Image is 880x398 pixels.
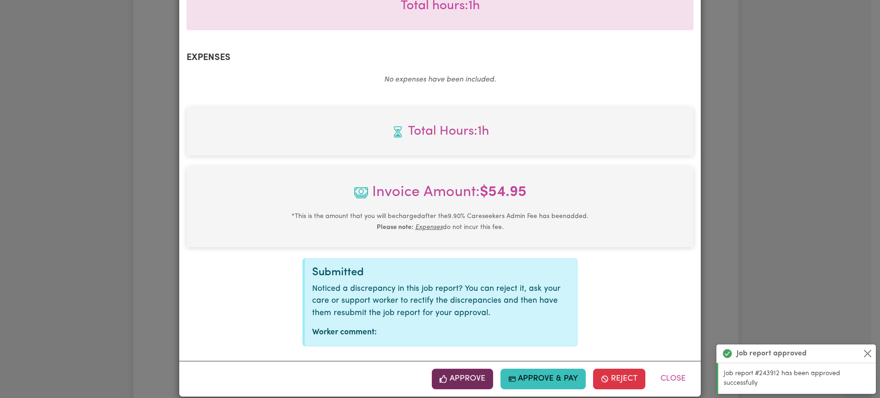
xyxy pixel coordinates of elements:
button: Approve [432,369,493,389]
p: Noticed a discrepancy in this job report? You can reject it, ask your care or support worker to r... [312,283,570,319]
button: Close [653,369,693,389]
p: Job report #243912 has been approved successfully [724,369,870,388]
h2: Expenses [187,52,693,63]
strong: Job report approved [737,348,807,359]
span: Invoice Amount: [194,181,686,211]
button: Approve & Pay [500,369,586,389]
span: Submitted [312,267,364,278]
em: No expenses have been included. [384,76,496,83]
small: This is the amount that you will be charged after the 9.90 % Careseekers Admin Fee has been added... [291,213,588,231]
button: Reject [593,369,645,389]
strong: Worker comment: [312,328,377,336]
u: Expenses [415,224,443,231]
button: Close [862,348,873,359]
span: Total hours worked: 1 hour [194,122,686,141]
b: Please note: [377,224,413,231]
b: $ 54.95 [480,185,527,200]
